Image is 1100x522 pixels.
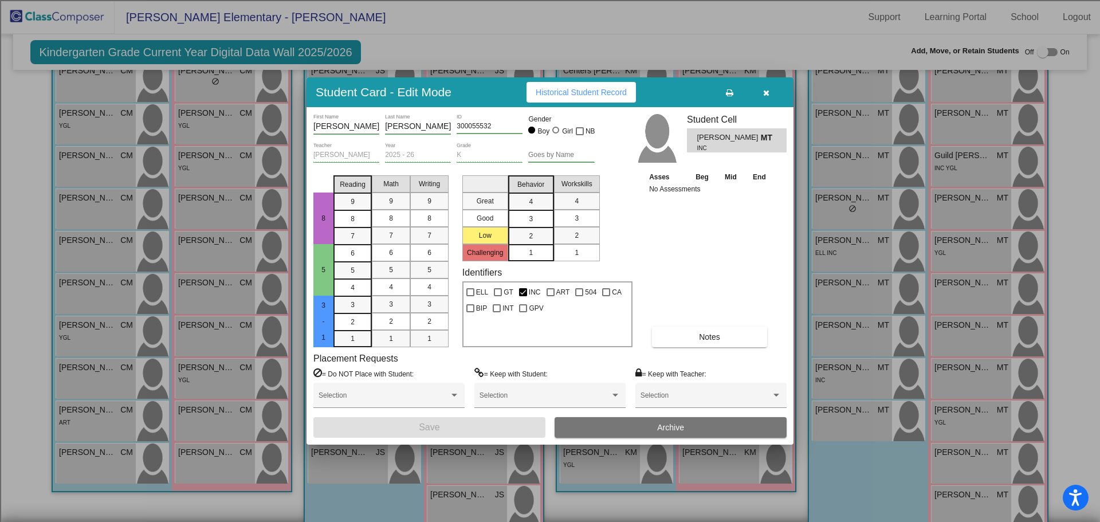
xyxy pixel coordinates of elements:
span: INT [502,301,513,315]
span: 5 [389,265,393,275]
label: Placement Requests [313,353,398,364]
span: 4 [389,282,393,292]
button: Archive [555,417,787,438]
span: 6 [389,248,393,258]
span: 5 [319,266,329,274]
div: Sort A > Z [5,27,1095,37]
div: BOOK [5,359,1095,369]
span: 2 [351,317,355,327]
span: 3 - 1 [319,301,329,342]
div: Rename [5,89,1095,99]
div: DELETE [5,286,1095,297]
span: 504 [585,285,596,299]
div: Move To ... [5,99,1095,109]
th: Asses [646,171,687,183]
label: = Do NOT Place with Student: [313,368,414,379]
input: Search sources [5,400,106,412]
div: Print [5,140,1095,151]
span: 7 [351,231,355,241]
span: 8 [351,214,355,224]
button: Save [313,417,545,438]
button: Historical Student Record [527,82,636,103]
span: 2 [427,316,431,327]
div: Rename Outline [5,120,1095,130]
label: Identifiers [462,267,502,278]
span: 3 [351,300,355,310]
div: CANCEL [5,245,1095,256]
input: year [385,151,451,159]
div: JOURNAL [5,379,1095,390]
div: Home [5,5,239,15]
span: GPV [529,301,543,315]
span: 7 [389,230,393,241]
th: Mid [717,171,744,183]
span: 4 [575,196,579,206]
div: Download [5,130,1095,140]
span: BIP [476,301,487,315]
span: 1 [427,333,431,344]
div: Move To ... [5,48,1095,58]
span: GT [504,285,513,299]
label: = Keep with Student: [474,368,548,379]
div: Delete [5,109,1095,120]
span: 8 [389,213,393,223]
span: 3 [529,214,533,224]
div: Add Outline Template [5,151,1095,161]
span: 1 [575,248,579,258]
span: 8 [319,214,329,222]
div: SAVE [5,348,1095,359]
span: 2 [529,231,533,241]
input: goes by name [528,151,594,159]
span: 8 [427,213,431,223]
th: End [745,171,775,183]
span: Historical Student Record [536,88,627,97]
div: Girl [561,126,573,136]
div: Sign out [5,79,1095,89]
span: ELL [476,285,488,299]
input: teacher [313,151,379,159]
div: SAVE AND GO HOME [5,276,1095,286]
th: Beg [687,171,717,183]
span: 4 [529,197,533,207]
span: Save [419,422,439,432]
div: Home [5,307,1095,317]
input: grade [457,151,522,159]
span: 2 [389,316,393,327]
div: Move to ... [5,297,1095,307]
span: 6 [427,248,431,258]
mat-label: Gender [528,114,594,124]
div: MORE [5,390,1095,400]
span: Workskills [561,179,592,189]
div: Journal [5,171,1095,182]
div: This outline has no content. Would you like to delete it? [5,266,1095,276]
span: [PERSON_NAME] [697,132,760,144]
span: 1 [351,333,355,344]
label: = Keep with Teacher: [635,368,706,379]
span: 6 [351,248,355,258]
td: No Assessments [646,183,774,195]
span: MT [761,132,777,144]
div: Boy [537,126,550,136]
div: Sort New > Old [5,37,1095,48]
div: Television/Radio [5,202,1095,213]
span: 3 [427,299,431,309]
div: New source [5,338,1095,348]
span: Reading [340,179,366,190]
input: Enter ID [457,123,522,131]
div: WEBSITE [5,369,1095,379]
div: Newspaper [5,192,1095,202]
div: Options [5,68,1095,79]
span: 9 [389,196,393,206]
div: Visual Art [5,213,1095,223]
span: 9 [351,197,355,207]
span: NB [586,124,595,138]
span: ART [556,285,570,299]
span: 1 [389,333,393,344]
span: Writing [419,179,440,189]
span: 5 [351,265,355,276]
span: 3 [575,213,579,223]
h3: Student Card - Edit Mode [316,85,451,99]
span: 2 [575,230,579,241]
div: TODO: put dlg title [5,223,1095,233]
span: 9 [427,196,431,206]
